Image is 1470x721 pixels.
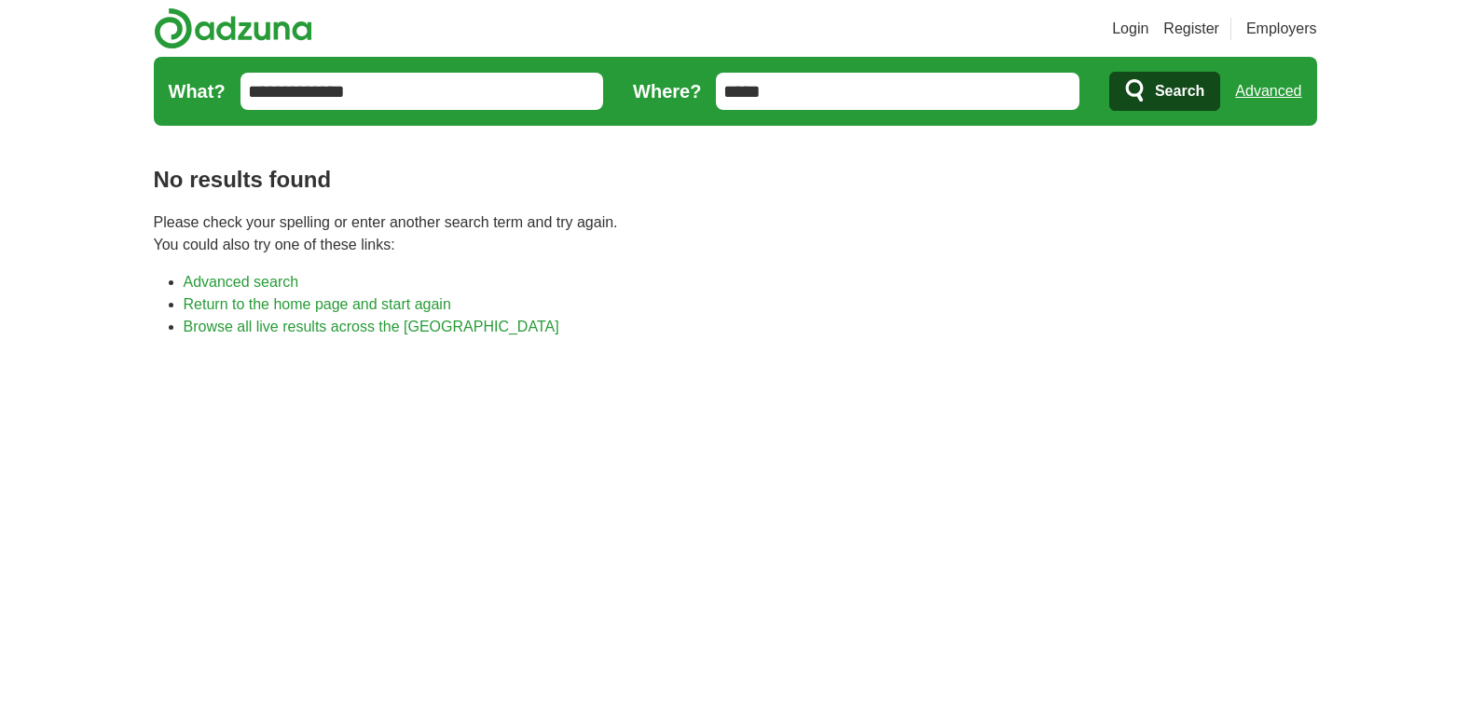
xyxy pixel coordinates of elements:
[169,77,226,105] label: What?
[1246,18,1317,40] a: Employers
[1112,18,1148,40] a: Login
[633,77,701,105] label: Where?
[154,7,312,49] img: Adzuna logo
[1155,73,1204,110] span: Search
[1109,72,1220,111] button: Search
[184,274,299,290] a: Advanced search
[184,319,559,334] a: Browse all live results across the [GEOGRAPHIC_DATA]
[1163,18,1219,40] a: Register
[154,163,1317,197] h1: No results found
[1235,73,1301,110] a: Advanced
[184,296,451,312] a: Return to the home page and start again
[154,211,1317,256] p: Please check your spelling or enter another search term and try again. You could also try one of ...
